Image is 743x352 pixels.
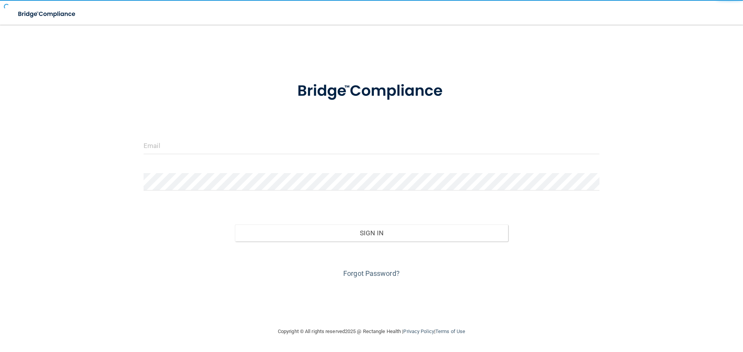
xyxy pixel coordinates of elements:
button: Sign In [235,224,508,241]
img: bridge_compliance_login_screen.278c3ca4.svg [281,71,462,111]
img: bridge_compliance_login_screen.278c3ca4.svg [12,6,83,22]
input: Email [144,137,599,154]
a: Forgot Password? [343,269,400,277]
div: Copyright © All rights reserved 2025 @ Rectangle Health | | [230,319,513,344]
a: Privacy Policy [403,328,434,334]
a: Terms of Use [435,328,465,334]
